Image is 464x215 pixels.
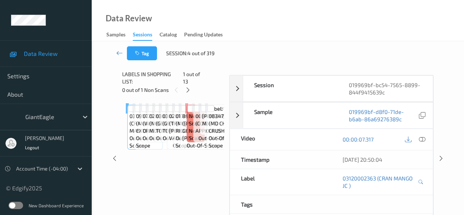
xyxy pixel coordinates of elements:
[349,108,417,123] a: 019969bf-d8f0-71de-b6ab-86a69276389c
[166,50,187,57] span: Session:
[209,105,240,135] span: Label: 08347721036 (MD CHERRY CRUSH )
[129,105,161,135] span: Label: 03120002363 (CRAN MANGO JC )
[149,135,181,142] span: out-of-scope
[106,31,125,40] div: Samples
[156,105,189,135] span: Label: 03003400923 (GE WHIPPED TOPPING)
[183,71,205,85] span: 1 out of 13
[122,71,180,85] span: Labels in shopping list:
[143,105,175,135] span: Label: 07279993554 (WERTHERS ORIGINAL )
[160,30,184,40] a: Catalog
[202,105,241,127] span: Label: 4017 (APL [PERSON_NAME] M)
[184,30,230,40] a: Pending Updates
[162,105,195,135] span: Label: 03003400923 (GE WHIPPED TOPPING)
[189,127,203,142] span: non-scan
[206,127,238,135] span: out-of-scope
[198,135,230,142] span: out-of-scope
[173,142,205,149] span: out-of-scope
[122,85,224,94] div: 0 out of 1 Non Scans
[230,129,331,150] div: Video
[169,105,208,142] span: Label: 02073516168 (TRKY [PERSON_NAME] VANI)
[129,135,161,149] span: out-of-scope
[187,50,215,57] span: 4 out of 319
[136,105,167,135] span: Label: 09147593198 (MILO&#39;S EXTRA SW )
[133,31,152,41] div: Sessions
[143,135,175,142] span: out-of-scope
[106,30,133,40] a: Samples
[230,195,331,214] div: Tags
[149,105,182,135] span: Label: 02800098612 (NESTLE MINI MOR )
[189,105,203,127] span: Label: Non-Scan
[127,46,157,60] button: Tag
[136,135,167,149] span: out-of-scope
[230,150,331,169] div: Timestamp
[230,102,433,129] div: Sample019969bf-d8f0-71de-b6ab-86a69276389c
[243,76,338,101] div: Session
[176,105,205,135] span: Label: 01740011810 (MINUTE RICE )
[133,30,160,41] a: Sessions
[160,31,177,40] div: Catalog
[176,135,205,149] span: out-of-scope
[187,142,219,149] span: out-of-scope
[243,103,338,128] div: Sample
[156,135,188,142] span: out-of-scope
[106,15,152,22] div: Data Review
[230,169,331,195] div: Label
[209,135,240,149] span: out-of-scope
[184,31,223,40] div: Pending Updates
[343,136,374,143] a: 00:00:07.317
[338,76,432,101] div: 019969bf-bc54-7565-8899-844f9415639c
[196,105,234,135] span: Label: 0084747300763 (COSMICS APPLES )
[343,175,416,189] a: 03120002363 (CRAN MANGO JC )
[182,105,223,142] span: Label: 89344700142 ([PERSON_NAME] GEN [PERSON_NAME])
[230,75,433,102] div: Session019969bf-bc54-7565-8899-844f9415639c
[163,135,195,142] span: out-of-scope
[343,156,422,163] div: [DATE] 20:50:04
